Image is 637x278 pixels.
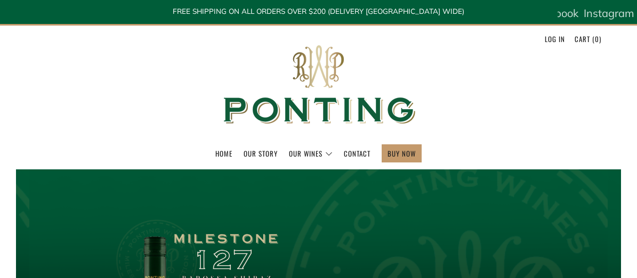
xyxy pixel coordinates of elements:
a: Our Story [244,145,278,162]
a: BUY NOW [388,145,416,162]
a: Instagram [584,3,634,24]
a: Contact [344,145,370,162]
span: Instagram [584,6,634,20]
span: 0 [595,34,599,44]
a: Home [215,145,232,162]
a: Log in [545,30,565,47]
a: Our Wines [289,145,333,162]
a: Cart (0) [575,30,601,47]
img: Ponting Wines [212,26,425,144]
